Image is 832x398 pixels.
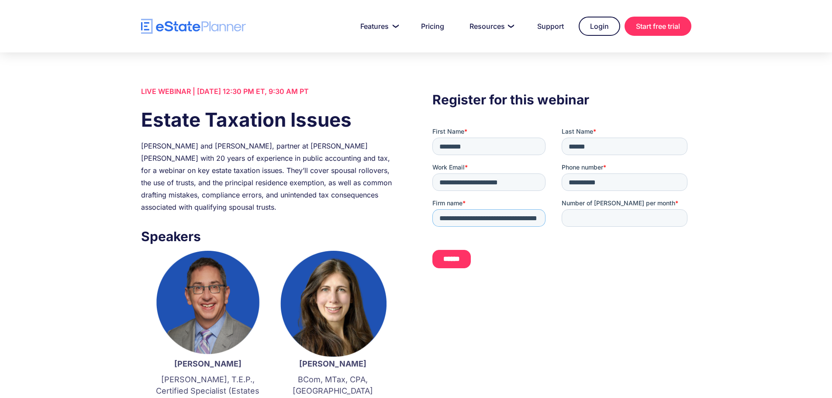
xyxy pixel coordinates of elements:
a: home [141,19,246,34]
h3: Speakers [141,226,400,246]
a: Start free trial [625,17,691,36]
a: Resources [459,17,522,35]
h3: Register for this webinar [432,90,691,110]
div: [PERSON_NAME] and [PERSON_NAME], partner at [PERSON_NAME] [PERSON_NAME] with 20 years of experien... [141,140,400,213]
strong: [PERSON_NAME] [174,359,242,368]
h1: Estate Taxation Issues [141,106,400,133]
a: Login [579,17,620,36]
a: Support [527,17,574,35]
strong: [PERSON_NAME] [299,359,366,368]
a: Features [350,17,406,35]
a: Pricing [411,17,455,35]
div: LIVE WEBINAR | [DATE] 12:30 PM ET, 9:30 AM PT [141,85,400,97]
iframe: Form 0 [432,127,691,276]
p: BCom, MTax, CPA, [GEOGRAPHIC_DATA] [279,374,387,397]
